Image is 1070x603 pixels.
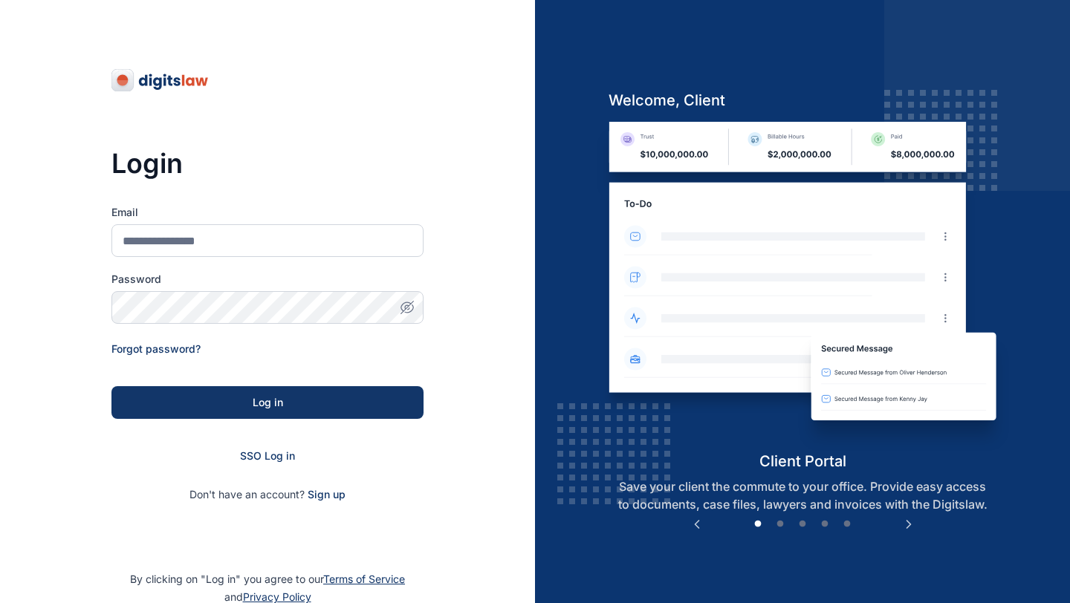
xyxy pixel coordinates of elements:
a: SSO Log in [240,449,295,462]
div: Log in [135,395,400,410]
button: Previous [690,517,704,532]
a: Privacy Policy [243,590,311,603]
button: 4 [817,517,832,532]
button: Log in [111,386,424,419]
h3: Login [111,149,424,178]
a: Terms of Service [323,573,405,585]
h5: welcome, client [597,90,1009,111]
span: Sign up [308,487,346,502]
img: client-portal [597,122,1009,451]
p: Save your client the commute to your office. Provide easy access to documents, case files, lawyer... [597,477,1009,513]
a: Sign up [308,488,346,501]
a: Forgot password? [111,342,201,355]
label: Password [111,272,424,287]
button: Next [901,517,916,532]
h5: client portal [597,451,1009,472]
label: Email [111,205,424,220]
button: 2 [773,517,788,532]
img: digitslaw-logo [111,68,210,92]
button: 3 [795,517,810,532]
p: Don't have an account? [111,487,424,502]
button: 5 [840,517,855,532]
span: and [224,590,311,603]
button: 1 [750,517,765,532]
